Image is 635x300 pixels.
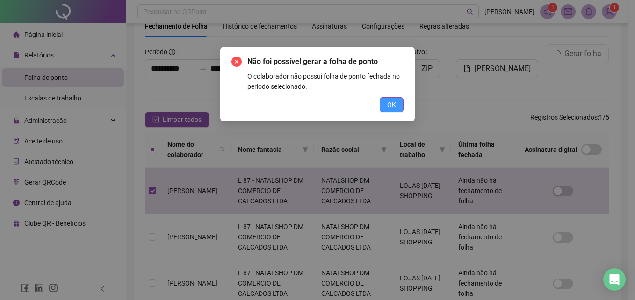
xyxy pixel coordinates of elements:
[380,97,404,112] button: OK
[247,57,378,66] span: Não foi possível gerar a folha de ponto
[603,268,626,291] div: Open Intercom Messenger
[231,57,242,67] span: close-circle
[387,100,396,110] span: OK
[247,72,400,90] span: O colaborador não possui folha de ponto fechada no periodo selecionado.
